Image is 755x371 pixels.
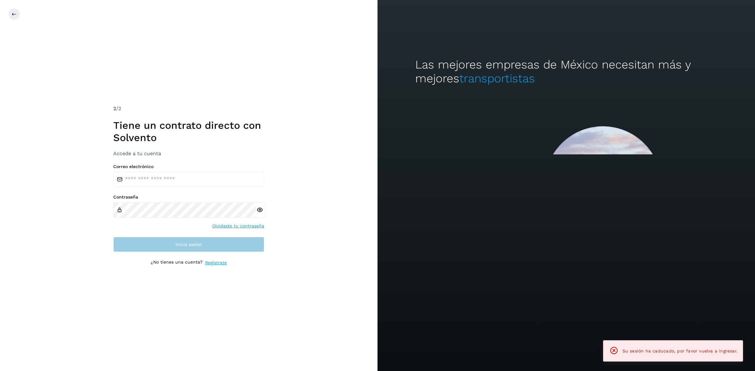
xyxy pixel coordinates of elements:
h2: Las mejores empresas de México necesitan más y mejores [415,58,717,86]
a: Olvidaste tu contraseña [212,223,264,229]
span: Su sesión ha caducado, por favor vuelva a ingresar. [623,348,738,353]
label: Contraseña [113,194,264,200]
div: /2 [113,105,264,112]
p: ¿No tienes una cuenta? [151,259,203,266]
label: Correo electrónico [113,164,264,169]
span: Inicia sesión [176,242,202,247]
span: 2 [113,106,116,112]
button: Inicia sesión [113,237,264,252]
a: Regístrate [205,259,227,266]
h1: Tiene un contrato directo con Solvento [113,119,264,144]
span: transportistas [459,72,535,85]
h3: Accede a tu cuenta [113,150,264,156]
